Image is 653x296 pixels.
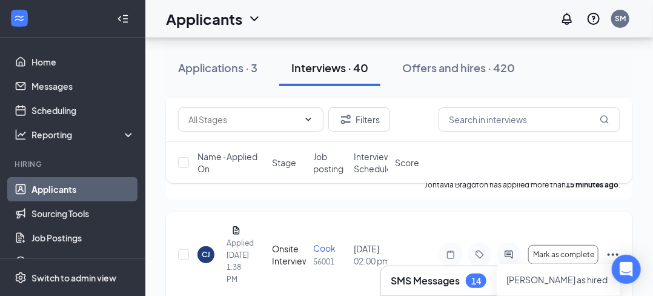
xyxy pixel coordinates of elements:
[231,226,241,235] svg: Document
[439,107,620,132] input: Search in interviews
[13,12,25,24] svg: WorkstreamLogo
[402,60,515,75] div: Offers and hires · 420
[31,250,135,274] a: Talent Network
[606,247,620,262] svg: Ellipses
[31,98,135,123] a: Scheduling
[600,115,609,124] svg: MagnifyingGlass
[291,60,368,75] div: Interviews · 40
[31,272,116,284] div: Switch to admin view
[313,150,347,175] span: Job posting
[227,237,239,286] div: Applied [DATE] 1:38 PM
[533,251,594,259] span: Mark as complete
[471,276,481,286] div: 14
[303,115,313,124] svg: ChevronDown
[188,113,299,126] input: All Stages
[197,150,265,175] span: Name · Applied On
[328,107,390,132] button: Filter Filters
[31,74,135,98] a: Messages
[15,129,27,141] svg: Analysis
[528,245,598,264] button: Mark as complete
[339,112,353,127] svg: Filter
[313,243,336,254] span: Cook
[15,272,27,284] svg: Settings
[31,129,136,141] div: Reporting
[502,250,516,260] svg: ActiveChat
[354,255,388,267] span: 02:00 pm - 02:30 pm
[31,201,135,226] a: Sourcing Tools
[272,156,296,169] span: Stage
[202,249,210,260] div: CJ
[178,60,257,75] div: Applications · 3
[615,13,626,24] div: SM
[247,12,262,26] svg: ChevronDown
[354,150,393,175] span: Interview Schedule
[31,177,135,201] a: Applicants
[15,159,133,169] div: Hiring
[472,250,487,260] svg: Tag
[395,156,419,169] span: Score
[391,274,460,288] h3: SMS Messages
[313,257,347,267] p: 56001
[443,250,458,260] svg: Note
[272,243,306,267] div: Onsite Interview
[354,243,388,267] div: [DATE]
[31,226,135,250] a: Job Postings
[586,12,601,26] svg: QuestionInfo
[166,8,242,29] h1: Applicants
[117,13,129,25] svg: Collapse
[612,255,641,284] div: Open Intercom Messenger
[560,12,574,26] svg: Notifications
[31,50,135,74] a: Home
